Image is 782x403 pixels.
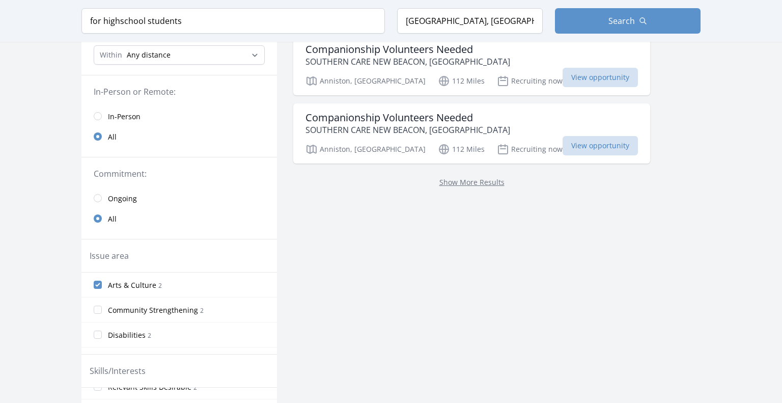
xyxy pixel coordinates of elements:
[608,15,635,27] span: Search
[108,112,141,122] span: In-Person
[305,124,510,136] p: SOUTHERN CARE NEW BEACON, [GEOGRAPHIC_DATA]
[305,75,426,87] p: Anniston, [GEOGRAPHIC_DATA]
[305,143,426,155] p: Anniston, [GEOGRAPHIC_DATA]
[108,194,137,204] span: Ongoing
[108,280,156,290] span: Arts & Culture
[108,214,117,224] span: All
[305,112,510,124] h3: Companionship Volunteers Needed
[305,56,510,68] p: SOUTHERN CARE NEW BEACON, [GEOGRAPHIC_DATA]
[81,188,277,208] a: Ongoing
[94,86,265,98] legend: In-Person or Remote:
[81,106,277,126] a: In-Person
[148,331,151,340] span: 2
[293,35,650,95] a: Companionship Volunteers Needed SOUTHERN CARE NEW BEACON, [GEOGRAPHIC_DATA] Anniston, [GEOGRAPHIC...
[108,132,117,142] span: All
[108,330,146,340] span: Disabilities
[94,168,265,180] legend: Commitment:
[200,306,204,315] span: 2
[555,8,701,34] button: Search
[108,305,198,315] span: Community Strengthening
[81,8,385,34] input: Keyword
[305,43,510,56] h3: Companionship Volunteers Needed
[563,136,638,155] span: View opportunity
[94,331,102,339] input: Disabilities 2
[158,281,162,290] span: 2
[193,383,197,392] span: 2
[90,250,129,262] legend: Issue area
[497,143,563,155] p: Recruiting now
[563,68,638,87] span: View opportunity
[497,75,563,87] p: Recruiting now
[94,306,102,314] input: Community Strengthening 2
[439,177,505,187] a: Show More Results
[293,103,650,164] a: Companionship Volunteers Needed SOUTHERN CARE NEW BEACON, [GEOGRAPHIC_DATA] Anniston, [GEOGRAPHIC...
[94,45,265,65] select: Search Radius
[438,143,485,155] p: 112 Miles
[438,75,485,87] p: 112 Miles
[81,208,277,229] a: All
[81,126,277,147] a: All
[94,281,102,289] input: Arts & Culture 2
[397,8,543,34] input: Location
[90,365,146,377] legend: Skills/Interests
